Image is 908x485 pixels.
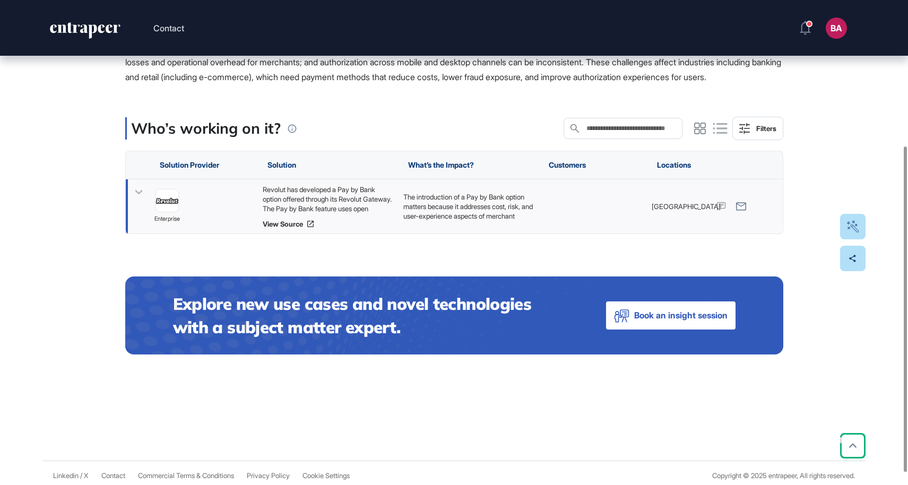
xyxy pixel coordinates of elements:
[408,161,474,169] span: What’s the Impact?
[156,198,178,204] img: image
[606,301,736,330] button: Book an insight session
[49,22,122,42] a: entrapeer-logo
[155,189,179,212] a: image
[80,472,82,480] span: /
[160,161,219,169] span: Solution Provider
[153,21,184,35] button: Contact
[826,18,847,39] button: BA
[154,214,180,224] span: enterprise
[657,161,691,169] span: Locations
[262,185,392,213] div: Revolut has developed a Pay by Bank option offered through its Revolut Gateway. The Pay by Bank f...
[403,192,533,231] p: The introduction of a Pay by Bank option matters because it addresses cost, risk, and user-experi...
[53,472,79,480] a: Linkedin
[84,472,89,480] a: X
[131,117,281,140] p: Who’s working on it?
[634,308,728,323] span: Book an insight session
[138,472,234,480] a: Commercial Terms & Conditions
[549,161,586,169] span: Customers
[302,472,350,480] a: Cookie Settings
[262,220,392,228] a: View Source
[732,117,783,140] button: Filters
[652,202,721,211] span: [GEOGRAPHIC_DATA]
[247,472,290,480] a: Privacy Policy
[101,472,125,480] span: Contact
[267,161,296,169] span: Solution
[173,292,564,339] h4: Explore new use cases and novel technologies with a subject matter expert.
[756,124,776,133] div: Filters
[712,472,855,480] div: Copyright © 2025 entrapeer, All rights reserved.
